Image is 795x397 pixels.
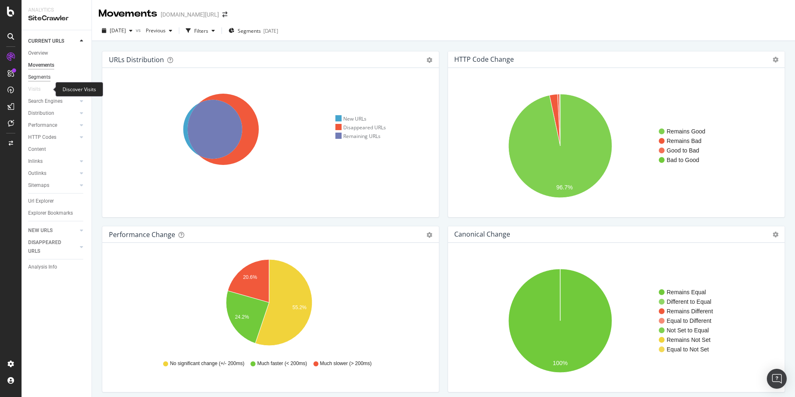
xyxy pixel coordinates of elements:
[335,115,367,122] div: New URLs
[28,226,77,235] a: NEW URLS
[28,209,73,218] div: Explorer Bookmarks
[28,121,57,130] div: Performance
[28,238,70,256] div: DISAPPEARED URLS
[99,24,136,37] button: [DATE]
[28,85,41,94] div: Visits
[320,360,372,367] span: Much slower (> 200ms)
[28,109,77,118] a: Distribution
[28,37,64,46] div: CURRENT URLS
[556,184,573,191] text: 96.7%
[667,308,713,315] text: Remains Different
[28,97,63,106] div: Search Engines
[28,157,43,166] div: Inlinks
[667,298,711,305] text: Different to Equal
[28,197,54,206] div: Url Explorer
[238,27,261,34] span: Segments
[28,85,49,94] a: Visits
[257,360,307,367] span: Much faster (< 200ms)
[28,49,86,58] a: Overview
[28,133,77,142] a: HTTP Codes
[28,109,54,118] div: Distribution
[28,263,57,271] div: Analysis Info
[667,336,711,343] text: Remains Not Set
[28,61,54,70] div: Movements
[28,197,86,206] a: Url Explorer
[109,56,164,64] div: URLs Distribution
[28,61,86,70] a: Movements
[28,121,77,130] a: Performance
[110,27,126,34] span: 2025 Sep. 5th
[455,81,775,211] svg: A chart.
[28,49,48,58] div: Overview
[136,27,142,34] span: vs
[28,169,77,178] a: Outlinks
[667,327,709,334] text: Not Set to Equal
[28,133,56,142] div: HTTP Codes
[28,263,86,271] a: Analysis Info
[222,12,227,17] div: arrow-right-arrow-left
[28,169,46,178] div: Outlinks
[335,124,386,131] div: Disappeared URLs
[667,317,711,324] text: Equal to Different
[243,275,257,281] text: 20.6%
[667,157,699,163] text: Bad to Good
[28,145,46,154] div: Content
[28,209,86,218] a: Explorer Bookmarks
[109,230,175,239] div: Performance Change
[28,7,85,14] div: Analytics
[142,27,166,34] span: Previous
[109,256,429,352] svg: A chart.
[773,57,778,63] i: Options
[667,147,699,154] text: Good to Bad
[235,314,249,320] text: 24.2%
[454,229,510,240] h4: Canonical Change
[28,238,77,256] a: DISAPPEARED URLS
[28,226,53,235] div: NEW URLS
[28,181,49,190] div: Sitemaps
[28,181,77,190] a: Sitemaps
[28,73,86,82] a: Segments
[28,97,77,106] a: Search Engines
[667,346,709,353] text: Equal to Not Set
[773,232,778,237] i: Options
[553,360,568,367] text: 100%
[170,360,244,367] span: No significant change (+/- 200ms)
[28,157,77,166] a: Inlinks
[142,24,176,37] button: Previous
[426,232,432,238] div: gear
[667,128,705,135] text: Remains Good
[292,305,306,311] text: 55.2%
[455,256,775,385] svg: A chart.
[28,37,77,46] a: CURRENT URLS
[767,369,787,389] div: Open Intercom Messenger
[426,57,432,63] div: gear
[28,73,51,82] div: Segments
[55,82,103,97] div: Discover Visits
[667,289,706,295] text: Remains Equal
[454,54,514,65] h4: HTTP Code Change
[99,7,157,21] div: Movements
[183,24,218,37] button: Filters
[225,24,282,37] button: Segments[DATE]
[28,145,86,154] a: Content
[263,27,278,34] div: [DATE]
[28,14,85,23] div: SiteCrawler
[194,27,208,34] div: Filters
[667,138,701,144] text: Remains Bad
[161,10,219,19] div: [DOMAIN_NAME][URL]
[335,133,381,140] div: Remaining URLs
